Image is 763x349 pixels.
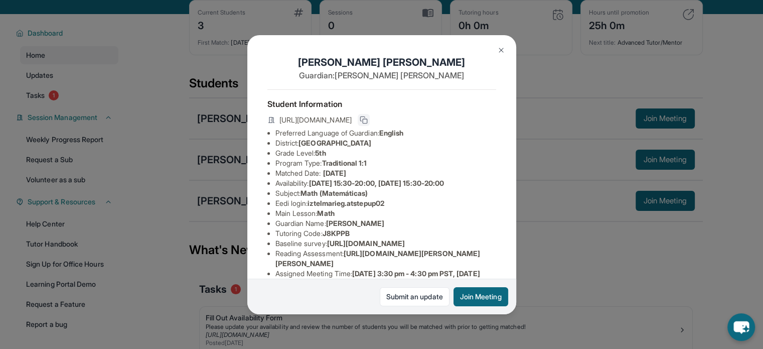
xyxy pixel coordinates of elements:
li: Reading Assessment : [275,249,496,269]
span: [DATE] 15:30-20:00, [DATE] 15:30-20:00 [309,179,444,187]
span: Math (Matemáticas) [300,189,368,197]
span: iztelmarieg.atstepup02 [308,199,384,207]
span: [URL][DOMAIN_NAME] [327,239,405,248]
p: Guardian: [PERSON_NAME] [PERSON_NAME] [267,69,496,81]
h4: Student Information [267,98,496,110]
span: English [379,129,404,137]
li: Grade Level: [275,148,496,158]
a: Submit an update [380,287,449,306]
li: Assigned Meeting Time : [275,269,496,289]
li: Guardian Name : [275,218,496,228]
span: [DATE] 3:30 pm - 4:30 pm PST, [DATE] 3:30 pm - 4:30 pm PST [275,269,480,288]
li: District: [275,138,496,148]
span: [URL][DOMAIN_NAME][PERSON_NAME][PERSON_NAME] [275,249,481,268]
span: [URL][DOMAIN_NAME] [279,115,352,125]
li: Eedi login : [275,198,496,208]
h1: [PERSON_NAME] [PERSON_NAME] [267,55,496,69]
li: Availability: [275,178,496,188]
li: Tutoring Code : [275,228,496,239]
li: Matched Date: [275,168,496,178]
li: Main Lesson : [275,208,496,218]
button: chat-button [727,313,755,341]
span: Math [317,209,334,217]
button: Copy link [358,114,370,126]
li: Program Type: [275,158,496,168]
span: 5th [315,149,326,157]
span: Traditional 1:1 [322,159,367,167]
li: Subject : [275,188,496,198]
li: Baseline survey : [275,239,496,249]
img: Close Icon [497,46,505,54]
span: [PERSON_NAME] [326,219,385,227]
li: Preferred Language of Guardian: [275,128,496,138]
button: Join Meeting [453,287,508,306]
span: [GEOGRAPHIC_DATA] [298,139,371,147]
span: [DATE] [323,169,346,177]
span: J8KPPB [323,229,350,238]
